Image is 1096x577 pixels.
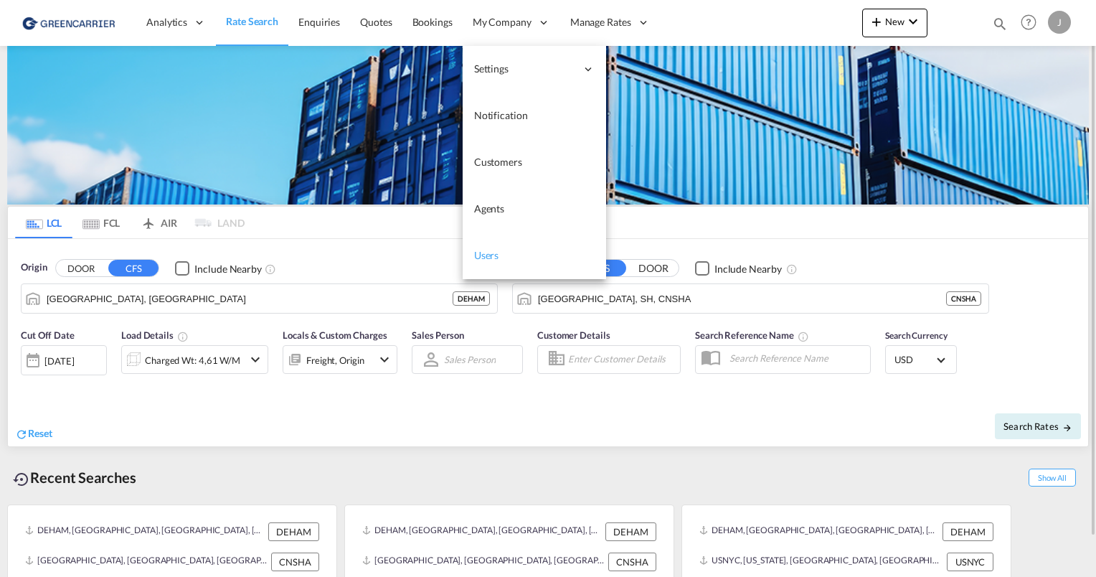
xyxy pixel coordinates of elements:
[608,553,656,571] div: CNSHA
[271,553,319,571] div: CNSHA
[695,329,809,341] span: Search Reference Name
[108,260,159,276] button: CFS
[44,355,74,367] div: [DATE]
[7,46,1089,205] img: GreenCarrierFCL_LCL.png
[538,288,946,309] input: Search by Port
[699,522,939,541] div: DEHAM, Hamburg, Germany, Western Europe, Europe
[265,263,276,275] md-icon: Unchecked: Ignores neighbouring ports when fetching rates.Checked : Includes neighbouring ports w...
[474,202,504,215] span: Agents
[25,522,265,541] div: DEHAM, Hamburg, Germany, Western Europe, Europe
[1048,11,1071,34] div: J
[695,261,782,276] md-checkbox: Checkbox No Ink
[537,329,610,341] span: Customer Details
[360,16,392,28] span: Quotes
[56,261,106,277] button: DOOR
[885,330,948,341] span: Search Currency
[298,16,340,28] span: Enquiries
[1016,10,1041,34] span: Help
[283,329,387,341] span: Locals & Custom Charges
[25,553,268,571] div: CNSHA, Shanghai, SH, China, Greater China & Far East Asia, Asia Pacific
[247,351,264,368] md-icon: icon-chevron-down
[177,331,189,342] md-icon: Chargeable Weight
[22,284,497,313] md-input-container: Hamburg, DEHAM
[1029,469,1076,487] span: Show All
[943,522,993,541] div: DEHAM
[130,207,187,238] md-tab-item: AIR
[1016,10,1048,36] div: Help
[121,329,189,341] span: Load Details
[21,329,75,341] span: Cut Off Date
[140,215,157,225] md-icon: icon-airplane
[474,249,499,261] span: Users
[412,329,464,341] span: Sales Person
[798,331,809,342] md-icon: Your search will be saved by the below given name
[376,351,393,368] md-icon: icon-chevron-down
[1003,421,1072,432] span: Search Rates
[474,109,528,121] span: Notification
[145,350,240,370] div: Charged Wt: 4,61 W/M
[21,261,47,275] span: Origin
[21,374,32,393] md-datepicker: Select
[15,428,28,441] md-icon: icon-refresh
[605,522,656,541] div: DEHAM
[362,522,602,541] div: DEHAM, Hamburg, Germany, Western Europe, Europe
[8,239,1088,446] div: Origin DOOR CFS Checkbox No InkUnchecked: Ignores neighbouring ports when fetching rates.Checked ...
[473,15,532,29] span: My Company
[868,13,885,30] md-icon: icon-plus 400-fg
[15,207,245,238] md-pagination-wrapper: Use the left and right arrow keys to navigate between tabs
[194,262,262,276] div: Include Nearby
[15,426,52,442] div: icon-refreshReset
[463,233,606,279] a: Users
[21,345,107,375] div: [DATE]
[15,207,72,238] md-tab-item: LCL
[463,186,606,233] a: Agents
[568,349,676,370] input: Enter Customer Details
[992,16,1008,32] md-icon: icon-magnify
[306,350,364,370] div: Freight Origin
[268,522,319,541] div: DEHAM
[47,288,453,309] input: Search by Port
[463,139,606,186] a: Customers
[513,284,988,313] md-input-container: Shanghai, SH, CNSHA
[283,345,397,374] div: Freight Originicon-chevron-down
[947,553,993,571] div: USNYC
[722,347,870,369] input: Search Reference Name
[412,16,453,28] span: Bookings
[474,156,522,168] span: Customers
[893,350,949,370] md-select: Select Currency: $ USDUnited States Dollar
[453,291,490,306] div: DEHAM
[28,427,52,439] span: Reset
[992,16,1008,37] div: icon-magnify
[995,413,1081,439] button: Search Ratesicon-arrow-right
[714,262,782,276] div: Include Nearby
[13,471,30,488] md-icon: icon-backup-restore
[868,16,922,27] span: New
[1062,423,1072,433] md-icon: icon-arrow-right
[175,261,262,276] md-checkbox: Checkbox No Ink
[628,261,679,277] button: DOOR
[894,353,935,366] span: USD
[946,291,981,306] div: CNSHA
[570,15,631,29] span: Manage Rates
[862,9,927,37] button: icon-plus 400-fgNewicon-chevron-down
[786,263,798,275] md-icon: Unchecked: Ignores neighbouring ports when fetching rates.Checked : Includes neighbouring ports w...
[121,345,268,374] div: Charged Wt: 4,61 W/Micon-chevron-down
[474,62,576,76] span: Settings
[22,6,118,39] img: 1378a7308afe11ef83610d9e779c6b34.png
[904,13,922,30] md-icon: icon-chevron-down
[146,15,187,29] span: Analytics
[699,553,943,571] div: USNYC, New York, NY, United States, North America, Americas
[362,553,605,571] div: CNSHA, Shanghai, SH, China, Greater China & Far East Asia, Asia Pacific
[7,461,142,494] div: Recent Searches
[72,207,130,238] md-tab-item: FCL
[443,349,497,370] md-select: Sales Person
[463,46,606,93] div: Settings
[226,15,278,27] span: Rate Search
[463,93,606,139] a: Notification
